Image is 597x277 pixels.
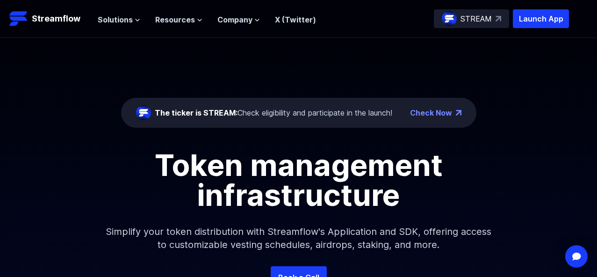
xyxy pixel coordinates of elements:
[88,150,509,210] h1: Token management infrastructure
[98,14,133,25] span: Solutions
[155,107,392,118] div: Check eligibility and participate in the launch!
[434,9,509,28] a: STREAM
[513,9,569,28] button: Launch App
[460,13,492,24] p: STREAM
[217,14,260,25] button: Company
[565,245,588,268] div: Open Intercom Messenger
[496,16,501,22] img: top-right-arrow.svg
[98,14,140,25] button: Solutions
[155,108,237,117] span: The ticker is STREAM:
[217,14,252,25] span: Company
[136,105,151,120] img: streamflow-logo-circle.png
[98,210,500,266] p: Simplify your token distribution with Streamflow's Application and SDK, offering access to custom...
[155,14,195,25] span: Resources
[9,9,28,28] img: Streamflow Logo
[410,107,452,118] a: Check Now
[9,9,88,28] a: Streamflow
[275,15,316,24] a: X (Twitter)
[442,11,457,26] img: streamflow-logo-circle.png
[456,110,461,116] img: top-right-arrow.png
[32,12,80,25] p: Streamflow
[155,14,202,25] button: Resources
